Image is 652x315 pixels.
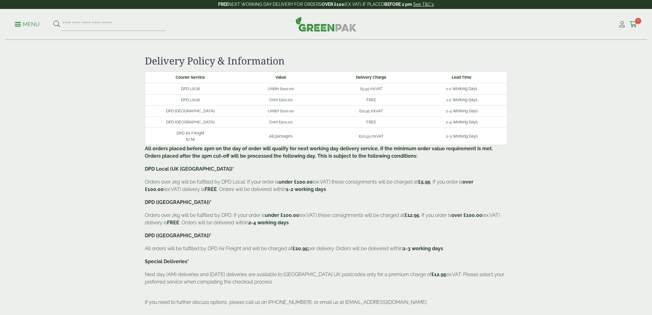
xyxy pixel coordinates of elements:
b: 2-3 working days [403,246,443,251]
th: Courier Service [145,72,236,83]
h2: Delivery Policy & Information [145,55,507,67]
b: DPD ([GEOGRAPHIC_DATA])* [145,199,212,205]
th: Value [235,72,326,83]
td: FREE [326,117,417,128]
th: Lead Time [417,72,507,83]
td: £5.95 ex.VAT [326,83,417,94]
b: under £100.00 [265,212,299,218]
b: FREE [167,220,179,226]
td: Under £100.00 [235,83,326,94]
b: All orders placed before 2pm on the day of order will qualify for next working day delivery servi... [145,146,493,159]
th: Delivery Charge [326,72,417,83]
strong: OVER £100 [322,2,344,7]
strong: £12.95 [431,271,446,277]
img: GreenPak Supplies [295,17,357,31]
p: Menu [15,21,40,28]
a: 0 [630,20,637,29]
td: 2-4 Working Days [417,117,507,128]
b: 2-4 working days [248,220,289,226]
p: All orders will be fulfilled by DPD Air Freight and will be charged at per delivery. Orders will ... [145,245,507,252]
td: DPD Local [145,83,236,94]
i: My Account [618,21,626,27]
td: 2-3 Working Days [417,128,507,145]
span: 0 [635,18,641,24]
a: See T&C's [413,2,434,7]
td: DPD Air Freight to NI [145,128,236,145]
b: £20.95 [292,246,308,251]
td: All packages [235,128,326,145]
b: DPD ([GEOGRAPHIC_DATA])* [145,233,212,238]
b: over £100.00 [451,212,482,218]
td: DPD Local [145,94,236,105]
a: Menu [15,21,40,27]
b: £12.95 [405,212,419,218]
b: over £100.00 [145,179,473,192]
p: Orders over 2kg will be fulfilled by DPD. If your order is (ex.VAT) these consignments will be ch... [145,212,507,226]
td: Over £100.00 [235,94,326,105]
td: 1-2 Working Days [417,83,507,94]
i: Cart [630,21,637,27]
b: Special Deliveries* [145,259,189,264]
p: Next day (AM) deliveries and [DATE] deliveries are available to [GEOGRAPHIC_DATA] UK postcodes on... [145,271,507,293]
p: If you need to further discuss options, please call us on [PHONE_NUMBER], or email us at [EMAIL_A... [145,299,507,306]
td: DPD [GEOGRAPHIC_DATA] [145,117,236,128]
b: under £100.00 [279,179,313,185]
td: £20.95 ex.VAT [326,128,417,145]
b: FREE [205,186,217,192]
b: £5.95 [418,179,430,185]
strong: BEFORE 2 pm [384,2,412,7]
td: £12.95 ex.VAT [326,105,417,116]
td: 1-2 Working Days [417,94,507,105]
b: DPD Local (UK [GEOGRAPHIC_DATA])* [145,166,234,172]
p: Orders over 2kg will be fulfilled by DPD Local. If your order is (ex.VAT) these consignments will... [145,178,507,193]
strong: FREE [218,2,228,7]
td: Over £100.00 [235,117,326,128]
td: 2-4 Working Days [417,105,507,116]
td: DPD [GEOGRAPHIC_DATA] [145,105,236,116]
td: Under £100.00 [235,105,326,116]
b: 1-2 working days [286,186,326,192]
td: FREE [326,94,417,105]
